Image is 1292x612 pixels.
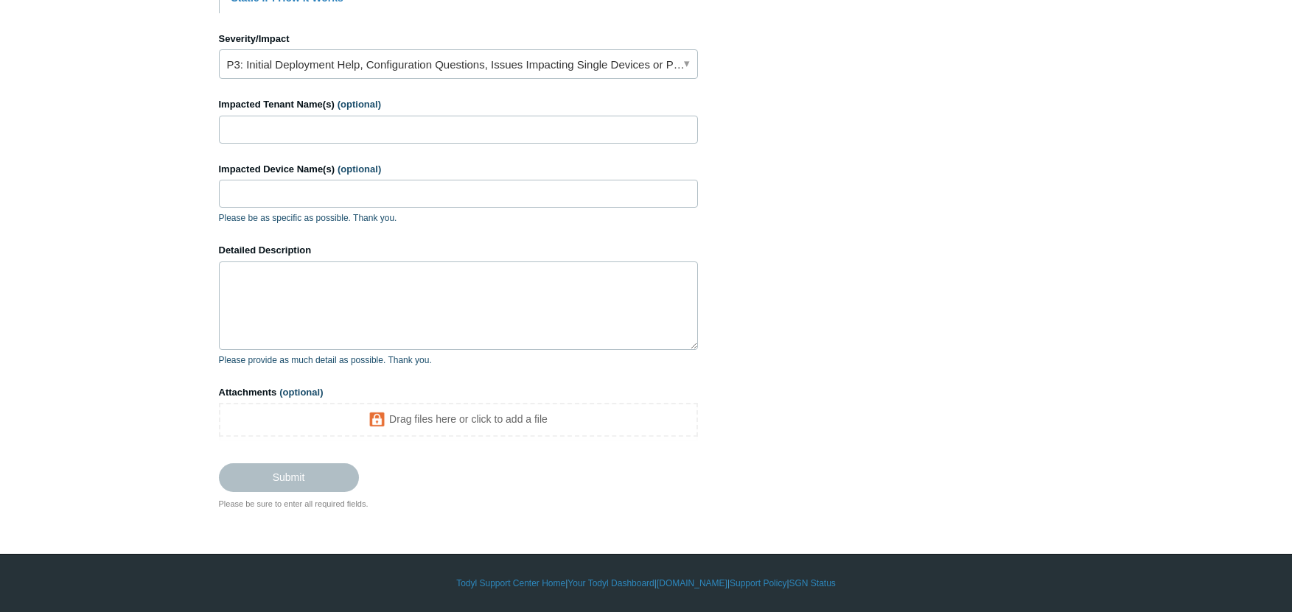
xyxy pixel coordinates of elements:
a: P3: Initial Deployment Help, Configuration Questions, Issues Impacting Single Devices or Past Out... [219,49,698,79]
a: SGN Status [789,577,836,590]
a: Your Todyl Dashboard [568,577,654,590]
div: | | | | [219,577,1074,590]
span: (optional) [338,99,381,110]
a: [DOMAIN_NAME] [657,577,727,590]
p: Please provide as much detail as possible. Thank you. [219,354,698,367]
a: Todyl Support Center Home [456,577,565,590]
input: Submit [219,463,359,491]
span: (optional) [279,387,323,398]
label: Attachments [219,385,698,400]
label: Impacted Tenant Name(s) [219,97,698,112]
a: Support Policy [730,577,786,590]
p: Please be as specific as possible. Thank you. [219,211,698,225]
label: Impacted Device Name(s) [219,162,698,177]
label: Detailed Description [219,243,698,258]
label: Severity/Impact [219,32,698,46]
div: Please be sure to enter all required fields. [219,498,698,510]
span: (optional) [338,163,381,175]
